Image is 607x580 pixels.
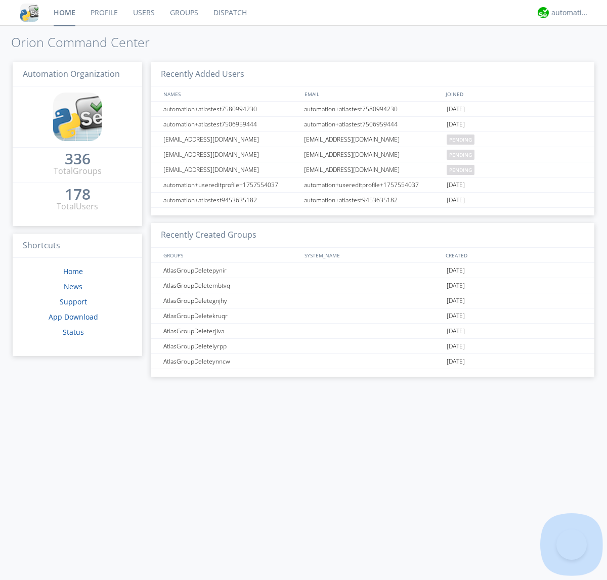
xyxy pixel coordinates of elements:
[23,68,120,79] span: Automation Organization
[447,177,465,193] span: [DATE]
[447,135,474,145] span: pending
[64,282,82,291] a: News
[447,263,465,278] span: [DATE]
[161,132,301,147] div: [EMAIL_ADDRESS][DOMAIN_NAME]
[301,162,444,177] div: [EMAIL_ADDRESS][DOMAIN_NAME]
[161,263,301,278] div: AtlasGroupDeletepynir
[301,102,444,116] div: automation+atlastest7580994230
[301,147,444,162] div: [EMAIL_ADDRESS][DOMAIN_NAME]
[551,8,589,18] div: automation+atlas
[161,278,301,293] div: AtlasGroupDeletembtvq
[57,201,98,212] div: Total Users
[151,354,594,369] a: AtlasGroupDeleteynncw[DATE]
[161,354,301,369] div: AtlasGroupDeleteynncw
[447,150,474,160] span: pending
[151,324,594,339] a: AtlasGroupDeleterjiva[DATE]
[447,339,465,354] span: [DATE]
[161,162,301,177] div: [EMAIL_ADDRESS][DOMAIN_NAME]
[161,308,301,323] div: AtlasGroupDeletekruqr
[443,248,585,262] div: CREATED
[49,312,98,322] a: App Download
[161,339,301,353] div: AtlasGroupDeletelyrpp
[161,248,299,262] div: GROUPS
[151,223,594,248] h3: Recently Created Groups
[65,189,91,199] div: 178
[151,177,594,193] a: automation+usereditprofile+1757554037automation+usereditprofile+1757554037[DATE]
[538,7,549,18] img: d2d01cd9b4174d08988066c6d424eccd
[161,193,301,207] div: automation+atlastest9453635182
[161,117,301,131] div: automation+atlastest7506959444
[301,132,444,147] div: [EMAIL_ADDRESS][DOMAIN_NAME]
[151,162,594,177] a: [EMAIL_ADDRESS][DOMAIN_NAME][EMAIL_ADDRESS][DOMAIN_NAME]pending
[556,529,587,560] iframe: Toggle Customer Support
[151,278,594,293] a: AtlasGroupDeletembtvq[DATE]
[151,193,594,208] a: automation+atlastest9453635182automation+atlastest9453635182[DATE]
[447,117,465,132] span: [DATE]
[161,102,301,116] div: automation+atlastest7580994230
[151,293,594,308] a: AtlasGroupDeletegnjhy[DATE]
[301,117,444,131] div: automation+atlastest7506959444
[151,147,594,162] a: [EMAIL_ADDRESS][DOMAIN_NAME][EMAIL_ADDRESS][DOMAIN_NAME]pending
[161,147,301,162] div: [EMAIL_ADDRESS][DOMAIN_NAME]
[447,278,465,293] span: [DATE]
[151,102,594,117] a: automation+atlastest7580994230automation+atlastest7580994230[DATE]
[447,193,465,208] span: [DATE]
[151,339,594,354] a: AtlasGroupDeletelyrpp[DATE]
[443,86,585,101] div: JOINED
[53,93,102,141] img: cddb5a64eb264b2086981ab96f4c1ba7
[447,102,465,117] span: [DATE]
[161,177,301,192] div: automation+usereditprofile+1757554037
[447,308,465,324] span: [DATE]
[447,293,465,308] span: [DATE]
[151,117,594,132] a: automation+atlastest7506959444automation+atlastest7506959444[DATE]
[13,234,142,258] h3: Shortcuts
[447,354,465,369] span: [DATE]
[65,154,91,165] a: 336
[301,193,444,207] div: automation+atlastest9453635182
[151,132,594,147] a: [EMAIL_ADDRESS][DOMAIN_NAME][EMAIL_ADDRESS][DOMAIN_NAME]pending
[161,86,299,101] div: NAMES
[65,189,91,201] a: 178
[60,297,87,306] a: Support
[20,4,38,22] img: cddb5a64eb264b2086981ab96f4c1ba7
[65,154,91,164] div: 336
[161,293,301,308] div: AtlasGroupDeletegnjhy
[301,177,444,192] div: automation+usereditprofile+1757554037
[151,62,594,87] h3: Recently Added Users
[447,165,474,175] span: pending
[161,324,301,338] div: AtlasGroupDeleterjiva
[63,327,84,337] a: Status
[151,308,594,324] a: AtlasGroupDeletekruqr[DATE]
[302,248,443,262] div: SYSTEM_NAME
[151,263,594,278] a: AtlasGroupDeletepynir[DATE]
[302,86,443,101] div: EMAIL
[54,165,102,177] div: Total Groups
[63,266,83,276] a: Home
[447,324,465,339] span: [DATE]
